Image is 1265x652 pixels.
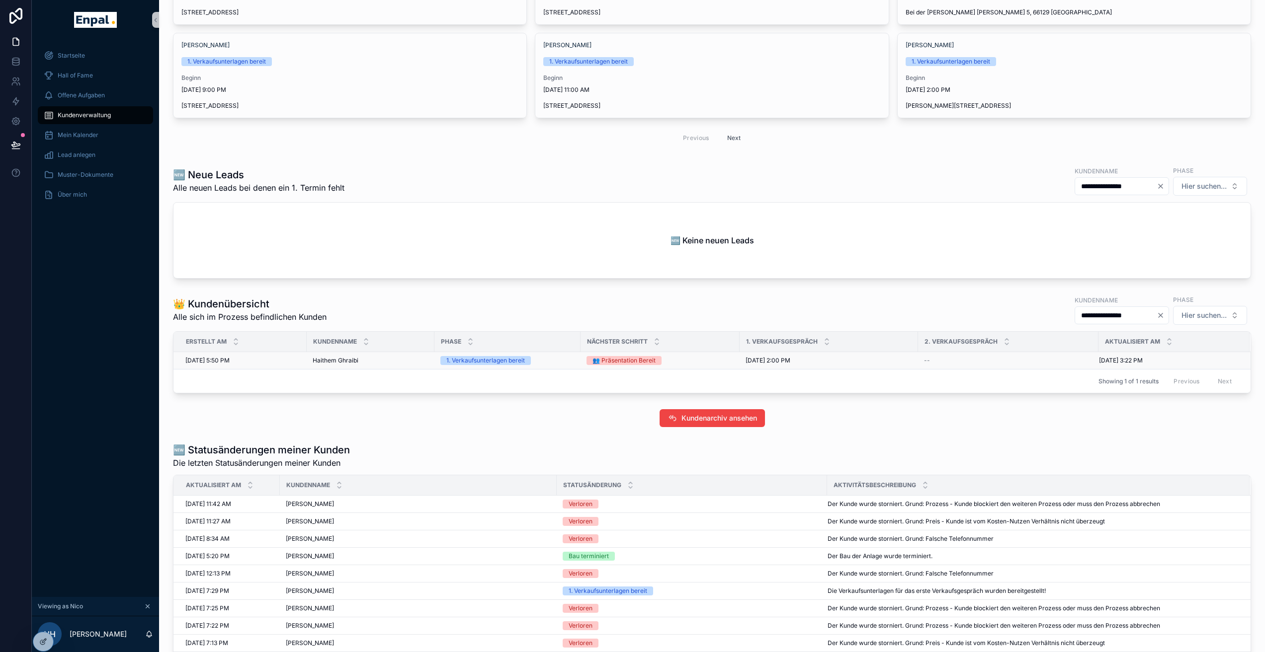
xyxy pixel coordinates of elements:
span: Erstellt Am [186,338,227,346]
label: Kundenname [1075,295,1118,304]
div: 1. Verkaufsunterlagen bereit [549,57,628,66]
h1: 🆕 Statusänderungen meiner Kunden [173,443,350,457]
a: -- [924,357,1093,364]
button: Select Button [1173,306,1247,325]
span: [PERSON_NAME][STREET_ADDRESS] [906,102,1243,110]
a: 1. Verkaufsunterlagen bereit [440,356,575,365]
a: Muster-Dokumente [38,166,153,184]
span: [STREET_ADDRESS] [543,102,880,110]
span: Kundenname [286,481,330,489]
span: 2. Verkaufsgespräch [925,338,998,346]
span: [DATE] 5:50 PM [185,357,230,364]
a: [DATE] 3:22 PM [1099,357,1238,364]
span: [DATE] 11:00 AM [543,86,880,94]
a: Über mich [38,186,153,204]
a: Offene Aufgaben [38,86,153,104]
span: [STREET_ADDRESS] [181,102,518,110]
label: Phase [1173,295,1193,304]
span: Kundenverwaltung [58,111,111,119]
span: -- [924,357,930,364]
span: Alle neuen Leads bei denen ein 1. Termin fehlt [173,182,344,194]
button: Select Button [1173,177,1247,196]
div: Verloren [569,517,592,526]
h2: 🆕 Keine neuen Leads [671,234,754,246]
span: Der Kunde wurde storniert. Grund: Falsche Telefonnummer [828,570,994,578]
span: Aktivitätsbeschreibung [834,481,916,489]
span: [DATE] 5:20 PM [185,552,230,560]
span: [DATE] 9:00 PM [181,86,518,94]
span: [DATE] 7:13 PM [185,639,228,647]
span: [DATE] 7:29 PM [185,587,229,595]
span: [PERSON_NAME] [286,604,334,612]
a: Hall of Fame [38,67,153,84]
span: Der Kunde wurde storniert. Grund: Prozess - Kunde blockiert den weiteren Prozess oder muss den Pr... [828,500,1160,508]
label: Phase [1173,166,1193,175]
span: Startseite [58,52,85,60]
h1: 👑 Kundenübersicht [173,297,327,311]
span: [DATE] 11:42 AM [185,500,231,508]
div: Bau terminiert [569,552,609,561]
div: 1. Verkaufsunterlagen bereit [446,356,525,365]
span: Der Kunde wurde storniert. Grund: Preis - Kunde ist vom Kosten-Nutzen Verhältnis nicht überzeugt [828,639,1105,647]
div: Verloren [569,500,592,508]
span: Der Kunde wurde storniert. Grund: Falsche Telefonnummer [828,535,994,543]
a: Kundenverwaltung [38,106,153,124]
span: [DATE] 7:25 PM [185,604,229,612]
a: [PERSON_NAME] [906,41,954,49]
span: [PERSON_NAME] [286,517,334,525]
span: Beginn [906,74,1243,82]
a: [DATE] 5:50 PM [185,357,301,364]
div: Verloren [569,639,592,648]
span: Nächster Schritt [587,338,648,346]
span: Die letzten Statusänderungen meiner Kunden [173,457,350,469]
label: Kundenname [1075,166,1118,175]
button: Clear [1157,311,1169,319]
div: Verloren [569,534,592,543]
span: Mein Kalender [58,131,98,139]
span: Der Bau der Anlage wurde terminiert. [828,552,932,560]
div: Verloren [569,604,592,613]
span: [PERSON_NAME] [286,552,334,560]
span: Der Kunde wurde storniert. Grund: Prozess - Kunde blockiert den weiteren Prozess oder muss den Pr... [828,622,1160,630]
span: Über mich [58,191,87,199]
a: Haithem Ghraibi [313,357,428,364]
span: [PERSON_NAME] [286,570,334,578]
span: [PERSON_NAME] [286,639,334,647]
span: NH [44,628,56,640]
div: scrollable content [32,40,159,597]
span: [DATE] 2:00 PM [746,357,790,364]
div: 1. Verkaufsunterlagen bereit [187,57,266,66]
span: Die Verkaufsunterlagen für das erste Verkaufsgespräch wurden bereitgestellt! [828,587,1046,595]
span: Haithem Ghraibi [313,357,358,364]
span: Kundenname [313,338,357,346]
span: Alle sich im Prozess befindlichen Kunden [173,311,327,323]
span: [DATE] 3:22 PM [1099,357,1143,364]
span: [PERSON_NAME] [286,587,334,595]
span: [PERSON_NAME] [286,500,334,508]
span: Statusänderung [563,481,621,489]
a: Lead anlegen [38,146,153,164]
button: Next [720,130,748,145]
h1: 🆕 Neue Leads [173,168,344,182]
span: [STREET_ADDRESS] [543,8,880,16]
span: Viewing as Nico [38,602,83,610]
img: App logo [74,12,116,28]
span: Hall of Fame [58,72,93,79]
span: Hier suchen... [1181,310,1227,320]
span: 1. Verkaufsgespräch [746,338,818,346]
span: Showing 1 of 1 results [1098,377,1159,385]
span: Aktualisiert am [1105,338,1160,346]
button: Kundenarchiv ansehen [660,409,765,427]
span: [DATE] 2:00 PM [906,86,1243,94]
span: [STREET_ADDRESS] [181,8,518,16]
a: Mein Kalender [38,126,153,144]
span: [DATE] 8:34 AM [185,535,230,543]
span: Beginn [181,74,518,82]
span: [DATE] 11:27 AM [185,517,231,525]
span: Lead anlegen [58,151,95,159]
span: Offene Aufgaben [58,91,105,99]
div: 1. Verkaufsunterlagen bereit [912,57,990,66]
a: [PERSON_NAME] [543,41,591,49]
